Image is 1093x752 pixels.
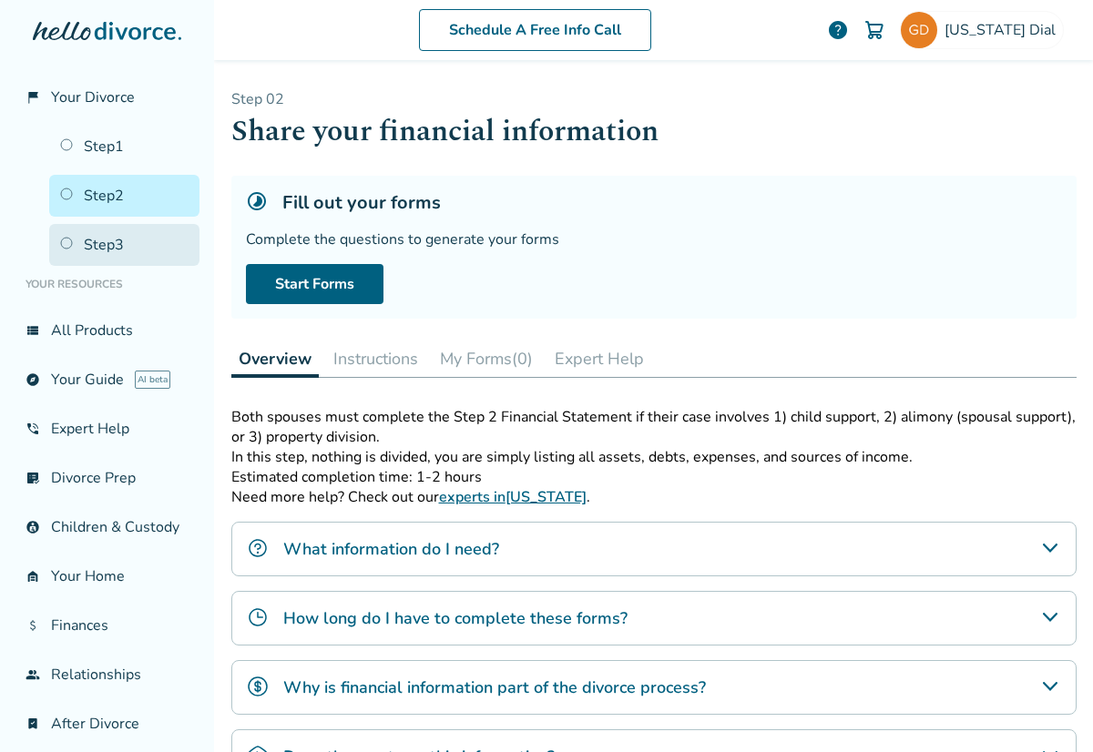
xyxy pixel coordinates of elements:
[231,89,1077,109] p: Step 0 2
[231,109,1077,154] h1: Share your financial information
[827,19,849,41] a: help
[231,467,1077,487] p: Estimated completion time: 1-2 hours
[231,487,1077,507] p: Need more help? Check out our .
[15,457,199,499] a: list_alt_checkDivorce Prep
[15,703,199,745] a: bookmark_checkAfter Divorce
[231,447,1077,467] p: In this step, nothing is divided, you are simply listing all assets, debts, expenses, and sources...
[15,76,199,118] a: flag_2Your Divorce
[283,537,499,561] h4: What information do I need?
[26,422,40,436] span: phone_in_talk
[231,407,1077,447] p: Both spouses must complete the Step 2 Financial Statement if their case involves 1) child support...
[15,654,199,696] a: groupRelationships
[247,537,269,559] img: What information do I need?
[246,264,383,304] a: Start Forms
[863,19,885,41] img: Cart
[283,676,706,699] h4: Why is financial information part of the divorce process?
[26,667,40,682] span: group
[231,591,1077,645] div: How long do I have to complete these forms?
[26,618,40,633] span: attach_money
[901,12,937,48] img: gail+georgia@blueskiesmediation.com
[15,605,199,646] a: attach_moneyFinances
[26,471,40,485] span: list_alt_check
[135,371,170,389] span: AI beta
[246,229,1062,249] div: Complete the questions to generate your forms
[15,310,199,351] a: view_listAll Products
[51,87,135,107] span: Your Divorce
[326,340,425,377] button: Instructions
[26,520,40,534] span: account_child
[1002,665,1093,752] iframe: Chat Widget
[283,606,628,630] h4: How long do I have to complete these forms?
[231,522,1077,576] div: What information do I need?
[945,20,1063,40] span: [US_STATE] Dial
[26,372,40,387] span: explore
[49,126,199,168] a: Step1
[547,340,651,377] button: Expert Help
[15,506,199,548] a: account_childChildren & Custody
[15,359,199,401] a: exploreYour GuideAI beta
[49,175,199,217] a: Step2
[247,676,269,697] img: Why is financial information part of the divorce process?
[26,323,40,338] span: view_list
[26,569,40,584] span: garage_home
[419,9,651,51] a: Schedule A Free Info Call
[15,266,199,302] li: Your Resources
[433,340,540,377] button: My Forms(0)
[15,555,199,597] a: garage_homeYour Home
[247,606,269,628] img: How long do I have to complete these forms?
[26,90,40,105] span: flag_2
[26,716,40,731] span: bookmark_check
[231,340,319,378] button: Overview
[231,660,1077,715] div: Why is financial information part of the divorce process?
[439,487,587,507] a: experts in[US_STATE]
[49,224,199,266] a: Step3
[15,408,199,450] a: phone_in_talkExpert Help
[282,190,441,215] h5: Fill out your forms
